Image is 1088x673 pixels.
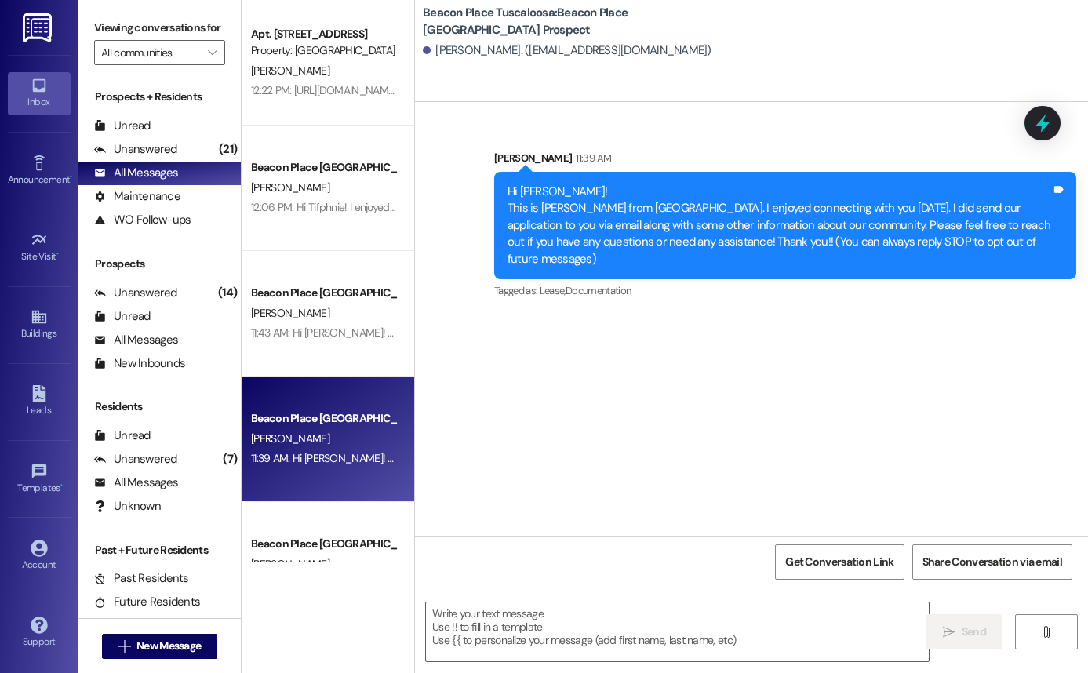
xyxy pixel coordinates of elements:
span: • [56,249,59,260]
i:  [943,626,955,638]
div: All Messages [94,475,178,491]
button: Send [926,614,1002,649]
span: New Message [136,638,201,654]
span: [PERSON_NAME] [251,180,329,195]
div: Unanswered [94,141,177,158]
span: [PERSON_NAME] [251,557,329,571]
div: Tagged as: [494,279,1076,302]
div: Unanswered [94,451,177,467]
input: All communities [101,40,200,65]
b: Beacon Place Tuscaloosa: Beacon Place [GEOGRAPHIC_DATA] Prospect [423,5,737,38]
a: Account [8,535,71,577]
div: Unread [94,118,151,134]
div: (21) [215,137,241,162]
div: Past + Future Residents [78,542,241,558]
div: Residents [78,398,241,415]
div: Unread [94,308,151,325]
div: Future Residents [94,594,200,610]
div: Unanswered [94,285,177,301]
span: • [60,480,63,491]
div: All Messages [94,165,178,181]
a: Buildings [8,304,71,346]
div: [PERSON_NAME]. ([EMAIL_ADDRESS][DOMAIN_NAME]) [423,42,711,59]
div: Apt. [STREET_ADDRESS] [251,26,396,42]
span: Documentation [566,284,631,297]
div: Beacon Place [GEOGRAPHIC_DATA] Prospect [251,536,396,552]
a: Support [8,612,71,654]
div: New Inbounds [94,355,185,372]
span: Get Conversation Link [785,554,893,570]
a: Templates • [8,458,71,500]
div: 11:39 AM [572,150,611,166]
div: Prospects [78,256,241,272]
div: Beacon Place [GEOGRAPHIC_DATA] Prospect [251,410,396,427]
div: Maintenance [94,188,180,205]
div: Past Residents [94,570,189,587]
span: [PERSON_NAME] [251,306,329,320]
i:  [208,46,217,59]
div: Prospects + Residents [78,89,241,105]
div: Beacon Place [GEOGRAPHIC_DATA] Prospect [251,285,396,301]
a: Site Visit • [8,227,71,269]
div: (14) [214,281,241,305]
span: Send [962,624,986,640]
button: New Message [102,634,218,659]
i:  [1040,626,1052,638]
label: Viewing conversations for [94,16,225,40]
span: Lease , [540,284,566,297]
i:  [118,640,130,653]
div: Unknown [94,498,161,515]
span: Share Conversation via email [922,554,1062,570]
div: Hi [PERSON_NAME]! This is [PERSON_NAME] from [GEOGRAPHIC_DATA]. I enjoyed connecting with you [DA... [508,184,1051,267]
div: All Messages [94,332,178,348]
div: (7) [219,447,241,471]
a: Leads [8,380,71,423]
div: WO Follow-ups [94,212,191,228]
a: Inbox [8,72,71,115]
span: • [70,172,72,183]
button: Share Conversation via email [912,544,1072,580]
div: Unread [94,427,151,444]
div: [PERSON_NAME] [494,150,1076,172]
img: ResiDesk Logo [23,13,55,42]
button: Get Conversation Link [775,544,904,580]
span: [PERSON_NAME] [251,64,329,78]
div: Property: [GEOGRAPHIC_DATA] [GEOGRAPHIC_DATA] [251,42,396,59]
div: 12:22 PM: [URL][DOMAIN_NAME] [251,83,396,97]
span: [PERSON_NAME] [251,431,329,446]
div: Beacon Place [GEOGRAPHIC_DATA] Prospect [251,159,396,176]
